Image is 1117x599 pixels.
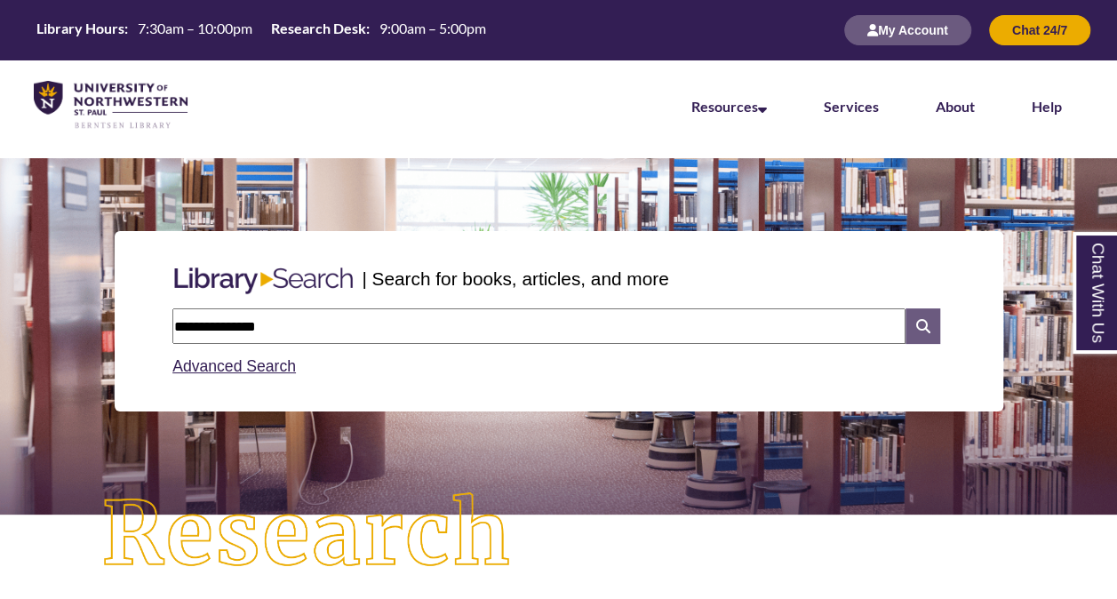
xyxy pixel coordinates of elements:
[34,81,187,130] img: UNWSP Library Logo
[1032,98,1062,115] a: Help
[138,20,252,36] span: 7:30am – 10:00pm
[844,15,971,45] button: My Account
[989,22,1090,37] a: Chat 24/7
[165,260,362,301] img: Libary Search
[29,19,131,38] th: Library Hours:
[29,19,493,43] a: Hours Today
[264,19,372,38] th: Research Desk:
[936,98,975,115] a: About
[362,265,668,292] p: | Search for books, articles, and more
[691,98,767,115] a: Resources
[989,15,1090,45] button: Chat 24/7
[824,98,879,115] a: Services
[906,308,939,344] i: Search
[844,22,971,37] a: My Account
[172,357,296,375] a: Advanced Search
[379,20,486,36] span: 9:00am – 5:00pm
[29,19,493,41] table: Hours Today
